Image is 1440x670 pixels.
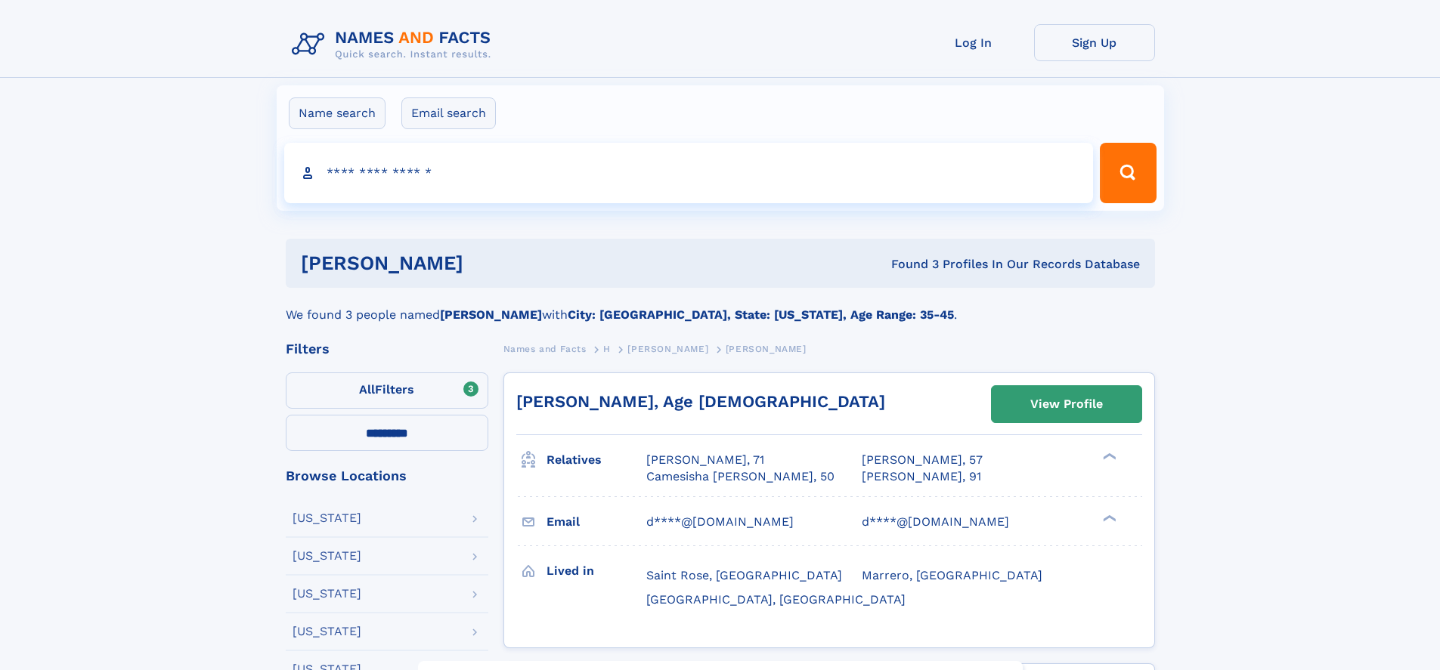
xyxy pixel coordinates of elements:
button: Search Button [1100,143,1156,203]
label: Name search [289,97,386,129]
a: [PERSON_NAME], 71 [646,452,764,468]
div: Browse Locations [286,469,488,483]
h3: Lived in [547,558,646,584]
label: Email search [401,97,496,129]
b: [PERSON_NAME] [440,307,542,322]
img: Logo Names and Facts [286,24,503,65]
a: Log In [913,24,1034,61]
a: View Profile [992,386,1141,422]
div: View Profile [1030,387,1103,421]
a: [PERSON_NAME], Age [DEMOGRAPHIC_DATA] [516,392,885,411]
div: Filters [286,342,488,356]
span: Marrero, [GEOGRAPHIC_DATA] [862,568,1042,582]
a: [PERSON_NAME], 57 [862,452,983,468]
span: All [359,382,375,397]
a: [PERSON_NAME] [627,339,708,358]
a: Camesisha [PERSON_NAME], 50 [646,468,835,485]
input: search input [284,143,1094,203]
h3: Email [547,509,646,535]
span: Saint Rose, [GEOGRAPHIC_DATA] [646,568,842,582]
span: [PERSON_NAME] [627,344,708,354]
div: We found 3 people named with . [286,288,1155,324]
span: H [603,344,611,354]
a: [PERSON_NAME], 91 [862,468,981,485]
a: Sign Up [1034,24,1155,61]
div: Found 3 Profiles In Our Records Database [677,256,1140,273]
div: [US_STATE] [293,588,361,600]
div: [US_STATE] [293,625,361,638]
div: ❯ [1099,513,1117,523]
div: ❯ [1099,452,1117,462]
span: [PERSON_NAME] [726,344,807,354]
h1: [PERSON_NAME] [301,254,677,273]
a: H [603,339,611,358]
a: Names and Facts [503,339,587,358]
div: [US_STATE] [293,512,361,524]
b: City: [GEOGRAPHIC_DATA], State: [US_STATE], Age Range: 35-45 [568,307,954,322]
span: [GEOGRAPHIC_DATA], [GEOGRAPHIC_DATA] [646,592,906,607]
div: [US_STATE] [293,550,361,562]
h3: Relatives [547,447,646,473]
label: Filters [286,372,488,409]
